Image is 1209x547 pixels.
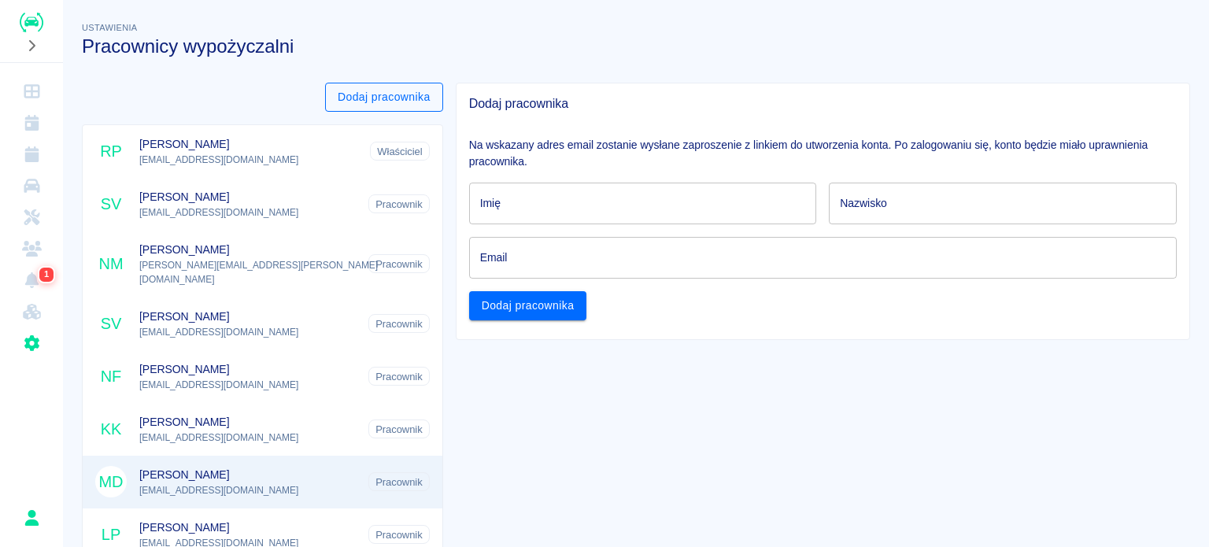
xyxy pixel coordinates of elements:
a: Dashboard [6,76,57,107]
button: Rafał Płaza [15,501,48,534]
div: KK [95,413,127,445]
a: Kalendarz [6,107,57,139]
p: [EMAIL_ADDRESS][DOMAIN_NAME] [139,483,405,497]
span: [PERSON_NAME] [139,467,405,483]
span: [PERSON_NAME] [139,242,405,258]
a: Widget WWW [6,296,57,327]
div: NF[PERSON_NAME][EMAIL_ADDRESS][DOMAIN_NAME] [83,350,442,403]
p: [EMAIL_ADDRESS][DOMAIN_NAME] [139,378,405,392]
span: Właściciel [371,143,428,160]
p: Na wskazany adres email zostanie wysłane zaproszenie z linkiem do utworzenia konta. Po zalogowani... [469,137,1177,170]
a: Klienci [6,233,57,264]
span: [PERSON_NAME] [139,309,405,325]
span: 1 [41,267,52,283]
span: [PERSON_NAME] [139,361,405,378]
div: RP [95,135,127,167]
p: [EMAIL_ADDRESS][DOMAIN_NAME] [139,431,405,445]
span: Ustawienia [82,23,138,32]
span: Pracownik [369,421,429,438]
div: NF [95,360,127,392]
p: [EMAIL_ADDRESS][DOMAIN_NAME] [139,325,405,339]
span: [PERSON_NAME] [139,136,405,153]
span: Pracownik [369,196,429,213]
a: Powiadomienia [6,264,57,296]
span: Pracownik [369,474,429,490]
span: Pracownik [369,316,429,332]
div: KK[PERSON_NAME][EMAIL_ADDRESS][DOMAIN_NAME] [83,403,442,456]
p: [EMAIL_ADDRESS][DOMAIN_NAME] [139,153,405,167]
span: Pracownik [369,256,429,272]
span: Pracownik [369,368,429,385]
div: SV [95,188,127,220]
span: [PERSON_NAME] [139,414,405,431]
div: NM[PERSON_NAME][PERSON_NAME][EMAIL_ADDRESS][PERSON_NAME][DOMAIN_NAME] [83,231,442,298]
a: Rezerwacje [6,139,57,170]
button: Dodaj pracownika [325,83,443,112]
button: Dodaj pracownika [469,291,587,320]
div: SV[PERSON_NAME][EMAIL_ADDRESS][DOMAIN_NAME] [83,178,442,231]
span: [PERSON_NAME] [139,519,405,536]
div: SV[PERSON_NAME][EMAIL_ADDRESS][DOMAIN_NAME] [83,298,442,350]
a: Flota [6,170,57,201]
img: Renthelp [20,13,43,32]
p: [PERSON_NAME][EMAIL_ADDRESS][PERSON_NAME][DOMAIN_NAME] [139,258,405,286]
span: Dodaj pracownika [469,96,1177,112]
p: [EMAIL_ADDRESS][DOMAIN_NAME] [139,205,405,220]
h3: Pracownicy wypożyczalni [82,35,1190,57]
div: MD[PERSON_NAME][EMAIL_ADDRESS][DOMAIN_NAME] [83,456,442,508]
div: SV [95,308,127,339]
span: Pracownik [369,527,429,543]
div: NM [95,248,127,279]
span: [PERSON_NAME] [139,189,405,205]
button: Rozwiń nawigację [20,35,43,56]
div: RP[PERSON_NAME][EMAIL_ADDRESS][DOMAIN_NAME] [83,125,442,178]
a: Ustawienia [6,327,57,359]
a: Serwisy [6,201,57,233]
div: MD [95,466,127,497]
